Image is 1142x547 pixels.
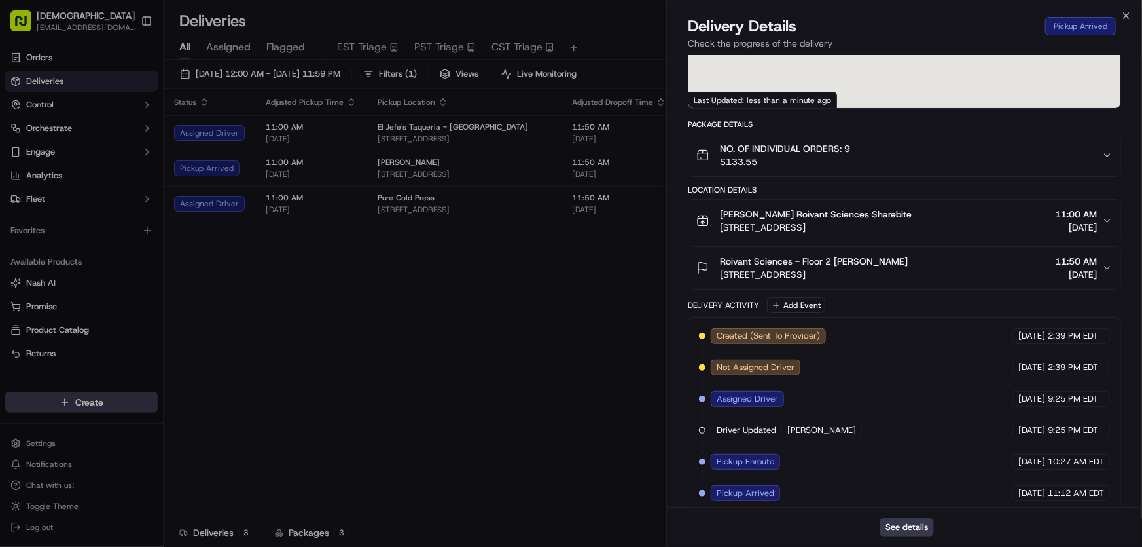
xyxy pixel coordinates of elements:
span: 10:27 AM EDT [1048,456,1104,468]
span: [DATE] [1018,393,1045,405]
span: Knowledge Base [26,190,100,203]
button: [PERSON_NAME] Roivant Sciences Sharebite[STREET_ADDRESS]11:00 AM[DATE] [688,200,1120,242]
a: 💻API Documentation [105,185,215,208]
span: [STREET_ADDRESS] [720,268,908,281]
span: $133.55 [720,155,850,168]
div: Last Updated: less than a minute ago [688,92,837,108]
img: Nash [13,13,39,39]
button: Start new chat [223,129,238,145]
p: Check the progress of the delivery [688,37,1121,50]
a: 📗Knowledge Base [8,185,105,208]
span: [DATE] [1018,487,1045,499]
div: Start new chat [45,125,215,138]
span: [DATE] [1055,268,1097,281]
span: Created (Sent To Provider) [717,330,820,342]
span: Not Assigned Driver [717,362,794,373]
p: Welcome 👋 [13,52,238,73]
span: Driver Updated [717,424,776,436]
span: API Documentation [124,190,210,203]
span: 2:39 PM EDT [1048,362,1098,373]
span: Pickup Enroute [717,456,774,468]
div: 💻 [111,191,121,202]
span: 11:50 AM [1055,255,1097,268]
span: [DATE] [1018,456,1045,468]
span: [DATE] [1018,330,1045,342]
span: [DATE] [1018,424,1045,436]
span: [PERSON_NAME] [787,424,856,436]
span: Delivery Details [688,16,796,37]
input: Got a question? Start typing here... [34,85,236,98]
span: Roivant Sciences - Floor 2 [PERSON_NAME] [720,255,908,268]
div: Location Details [688,185,1121,195]
button: NO. OF INDIVIDUAL ORDERS: 9$133.55 [688,134,1120,176]
button: See details [880,518,934,537]
span: Pylon [130,222,158,232]
button: Add Event [767,297,825,313]
span: [DATE] [1018,362,1045,373]
span: [PERSON_NAME] Roivant Sciences Sharebite [720,208,912,221]
span: 9:25 PM EDT [1048,424,1098,436]
a: Powered byPylon [92,221,158,232]
div: 📗 [13,191,24,202]
span: Pickup Arrived [717,487,774,499]
span: Assigned Driver [717,393,778,405]
span: 11:12 AM EDT [1048,487,1104,499]
span: 9:25 PM EDT [1048,393,1098,405]
span: 11:00 AM [1055,208,1097,221]
div: We're available if you need us! [45,138,166,149]
span: NO. OF INDIVIDUAL ORDERS: 9 [720,142,850,155]
img: 1736555255976-a54dd68f-1ca7-489b-9aae-adbdc363a1c4 [13,125,37,149]
span: 2:39 PM EDT [1048,330,1098,342]
div: Delivery Activity [688,300,759,311]
span: [STREET_ADDRESS] [720,221,912,234]
span: [DATE] [1055,221,1097,234]
button: Roivant Sciences - Floor 2 [PERSON_NAME][STREET_ADDRESS]11:50 AM[DATE] [688,247,1120,289]
div: Package Details [688,119,1121,130]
